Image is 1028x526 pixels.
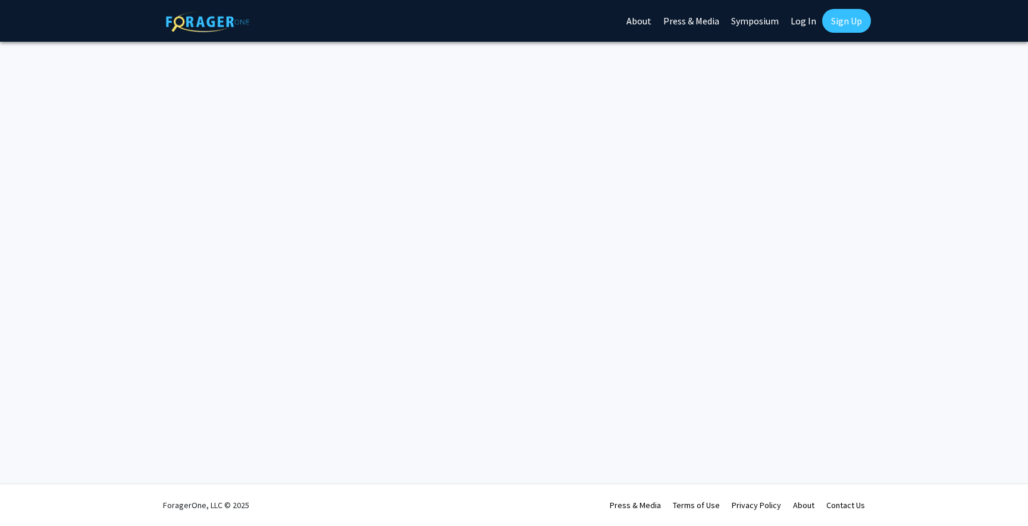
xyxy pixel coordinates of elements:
a: About [793,500,814,511]
a: Contact Us [826,500,865,511]
div: ForagerOne, LLC © 2025 [163,484,249,526]
a: Terms of Use [673,500,720,511]
a: Sign Up [822,9,871,33]
img: ForagerOne Logo [166,11,249,32]
a: Press & Media [610,500,661,511]
a: Privacy Policy [732,500,781,511]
